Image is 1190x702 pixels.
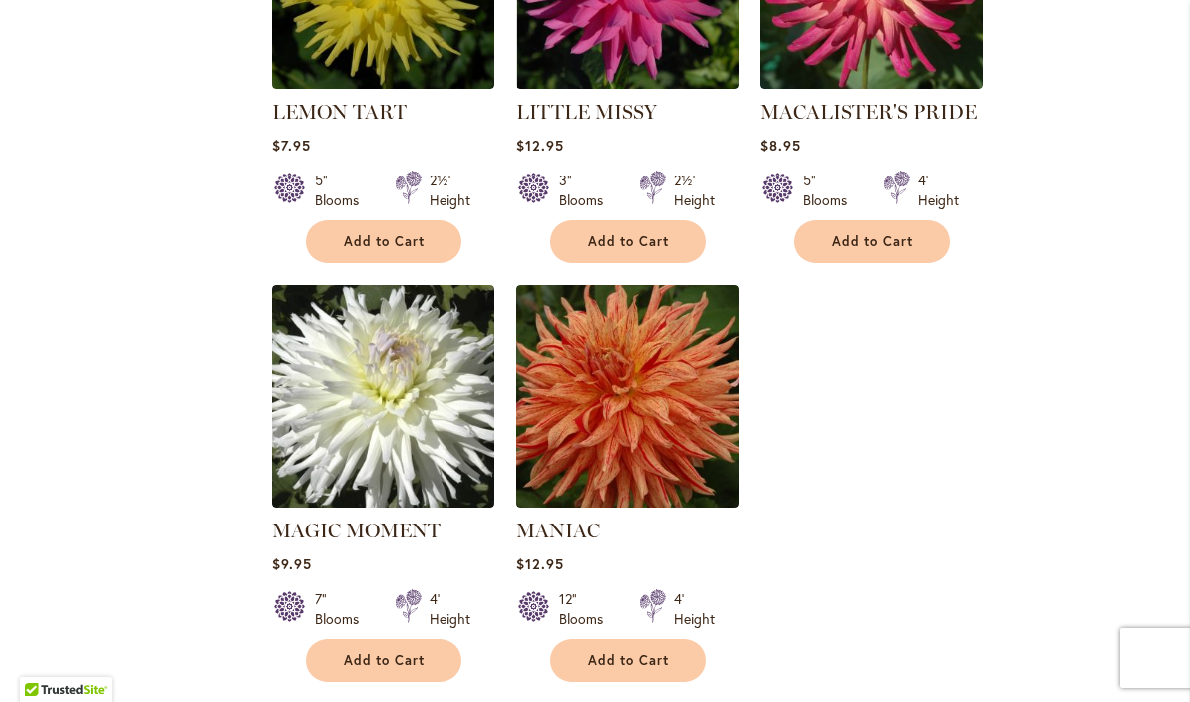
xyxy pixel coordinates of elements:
[559,171,615,210] div: 3" Blooms
[516,519,600,542] a: MANIAC
[344,233,426,250] span: Add to Cart
[306,220,461,263] button: Add to Cart
[272,285,494,508] img: MAGIC MOMENT
[516,554,564,573] span: $12.95
[674,171,715,210] div: 2½' Height
[918,171,959,210] div: 4' Height
[272,554,312,573] span: $9.95
[344,652,426,669] span: Add to Cart
[674,589,715,629] div: 4' Height
[760,136,801,155] span: $8.95
[430,589,470,629] div: 4' Height
[803,171,859,210] div: 5" Blooms
[315,171,371,210] div: 5" Blooms
[315,589,371,629] div: 7" Blooms
[272,493,494,512] a: MAGIC MOMENT
[516,285,739,508] img: Maniac
[832,233,914,250] span: Add to Cart
[588,652,670,669] span: Add to Cart
[760,100,977,124] a: MACALISTER'S PRIDE
[272,519,441,542] a: MAGIC MOMENT
[15,631,71,687] iframe: Launch Accessibility Center
[559,589,615,629] div: 12" Blooms
[550,220,706,263] button: Add to Cart
[272,136,311,155] span: $7.95
[516,493,739,512] a: Maniac
[550,639,706,682] button: Add to Cart
[760,74,983,93] a: MACALISTER'S PRIDE
[516,74,739,93] a: LITTLE MISSY
[272,100,407,124] a: LEMON TART
[794,220,950,263] button: Add to Cart
[588,233,670,250] span: Add to Cart
[272,74,494,93] a: LEMON TART
[306,639,461,682] button: Add to Cart
[516,136,564,155] span: $12.95
[430,171,470,210] div: 2½' Height
[516,100,657,124] a: LITTLE MISSY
